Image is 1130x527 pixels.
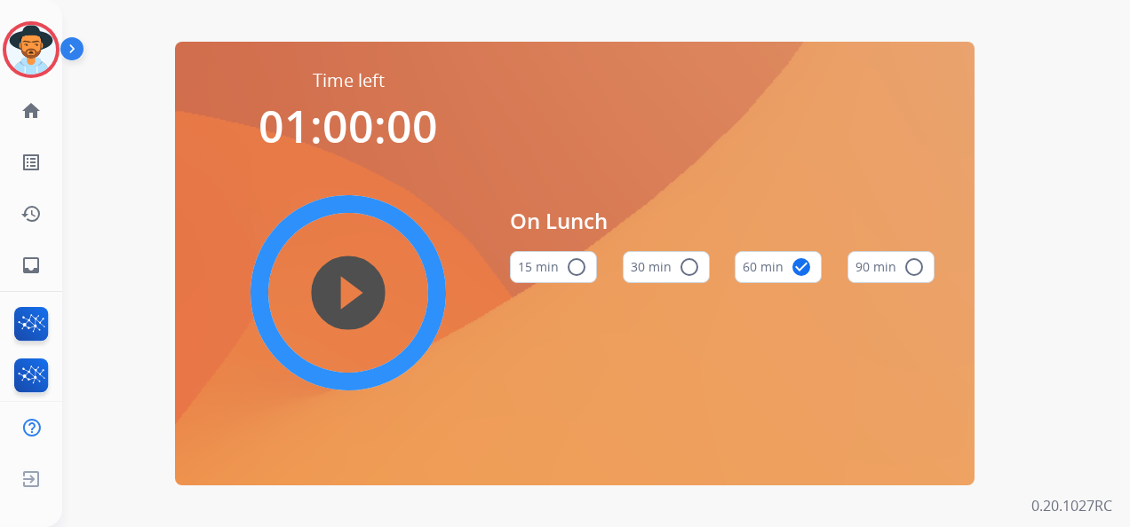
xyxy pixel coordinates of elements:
[847,251,935,283] button: 90 min
[20,203,42,224] mat-icon: history
[20,152,42,173] mat-icon: list_alt
[313,68,385,93] span: Time left
[259,96,438,156] span: 01:00:00
[20,100,42,122] mat-icon: home
[20,255,42,276] mat-icon: inbox
[510,251,597,283] button: 15 min
[623,251,710,283] button: 30 min
[566,256,587,278] mat-icon: radio_button_unchecked
[1031,495,1112,516] p: 0.20.1027RC
[791,256,812,278] mat-icon: check_circle
[338,282,359,303] mat-icon: play_circle_filled
[510,205,935,237] span: On Lunch
[735,251,822,283] button: 60 min
[6,25,56,75] img: avatar
[903,256,925,278] mat-icon: radio_button_unchecked
[679,256,700,278] mat-icon: radio_button_unchecked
